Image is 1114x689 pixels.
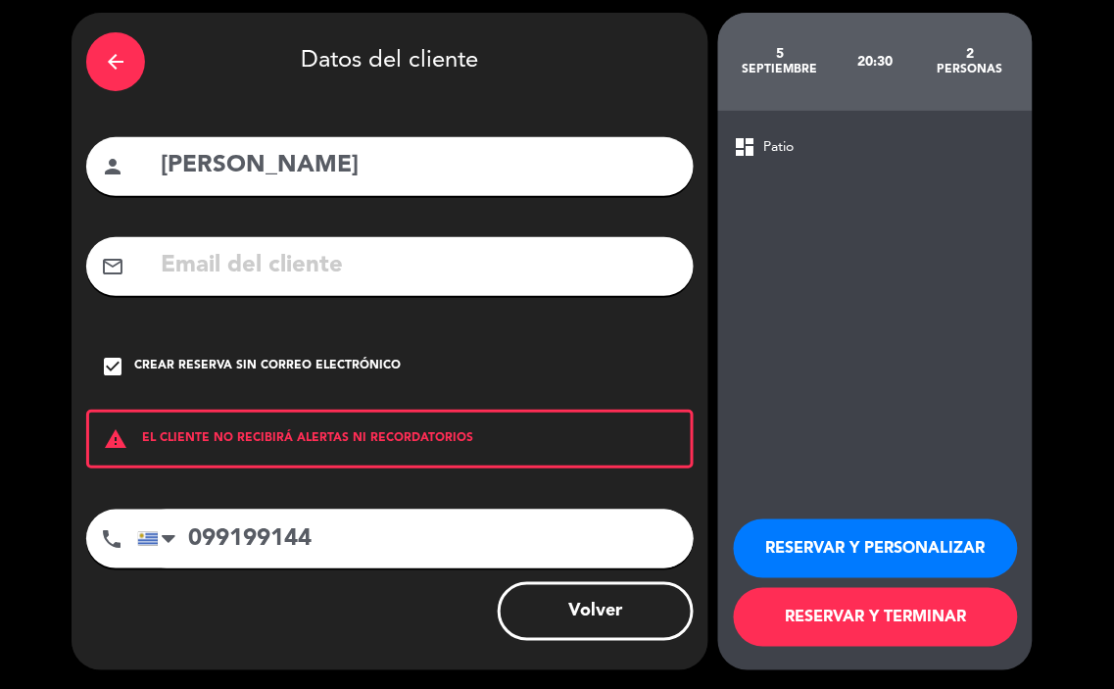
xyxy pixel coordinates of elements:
[86,27,694,96] div: Datos del cliente
[734,519,1018,578] button: RESERVAR Y PERSONALIZAR
[498,582,694,641] button: Volver
[734,135,757,159] span: dashboard
[101,155,124,178] i: person
[734,588,1018,647] button: RESERVAR Y TERMINAR
[100,527,123,551] i: phone
[923,62,1018,77] div: personas
[86,410,694,468] div: EL CLIENTE NO RECIBIRÁ ALERTAS NI RECORDATORIOS
[134,357,401,376] div: Crear reserva sin correo electrónico
[101,255,124,278] i: mail_outline
[104,50,127,74] i: arrow_back
[138,511,183,567] div: Uruguay: +598
[89,427,142,451] i: warning
[828,27,923,96] div: 20:30
[101,355,124,378] i: check_box
[733,46,828,62] div: 5
[159,246,679,286] input: Email del cliente
[137,510,694,568] input: Número de teléfono...
[764,136,795,159] span: Patio
[923,46,1018,62] div: 2
[733,62,828,77] div: septiembre
[159,146,679,186] input: Nombre del cliente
